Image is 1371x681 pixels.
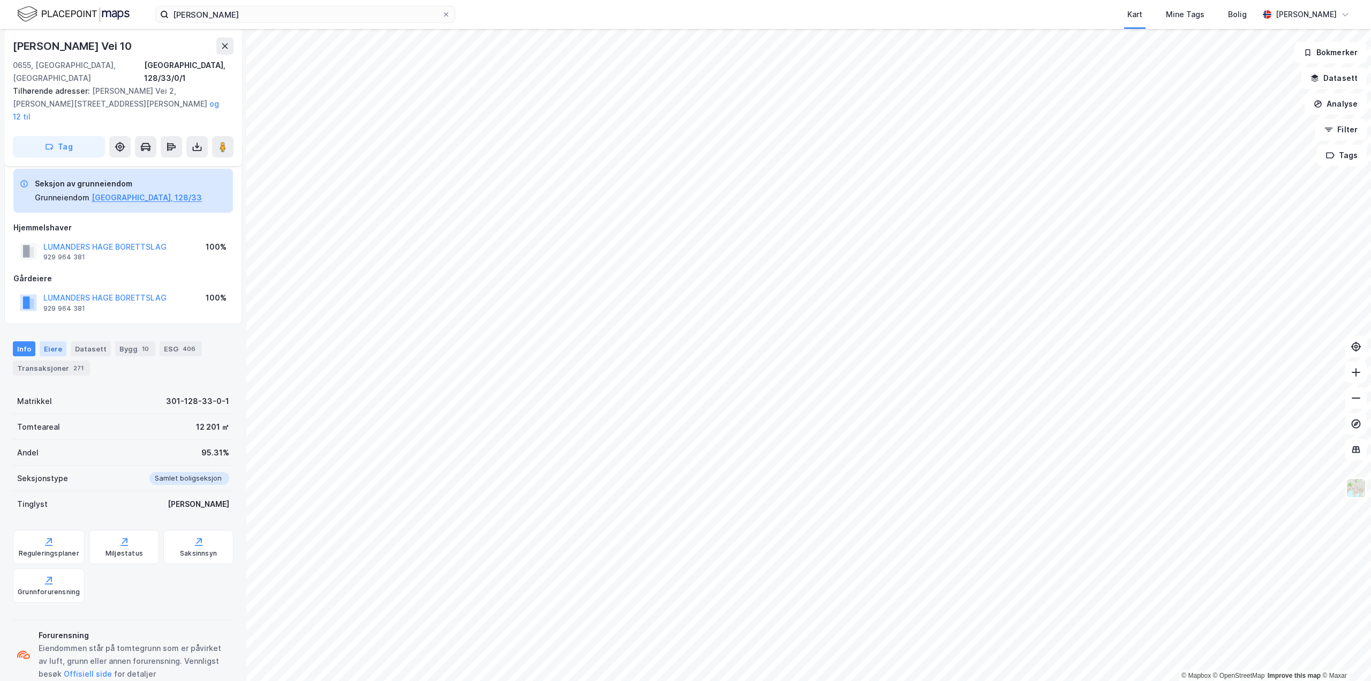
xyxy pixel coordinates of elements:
div: [GEOGRAPHIC_DATA], 128/33/0/1 [144,59,233,85]
div: 929 964 381 [43,253,85,261]
div: Matrikkel [17,395,52,408]
div: Tinglyst [17,498,48,511]
iframe: Chat Widget [1317,630,1371,681]
div: 12 201 ㎡ [196,421,229,433]
div: ESG [160,341,202,356]
div: Reguleringsplaner [19,549,79,558]
div: 10 [140,343,151,354]
div: Eiendommen står på tomtegrunn som er påvirket av luft, grunn eller annen forurensning. Vennligst ... [39,642,229,680]
div: 929 964 381 [43,304,85,313]
input: Søk på adresse, matrikkel, gårdeiere, leietakere eller personer [169,6,442,23]
div: Mine Tags [1166,8,1204,21]
a: Mapbox [1181,672,1211,679]
div: 406 [180,343,198,354]
div: Hjemmelshaver [13,221,233,234]
div: Bolig [1228,8,1247,21]
div: Gårdeiere [13,272,233,285]
div: Eiere [40,341,66,356]
div: Kart [1127,8,1142,21]
div: 301-128-33-0-1 [166,395,229,408]
div: Miljøstatus [106,549,143,558]
button: Filter [1315,119,1367,140]
div: Info [13,341,35,356]
button: [GEOGRAPHIC_DATA], 128/33 [92,191,202,204]
div: Forurensning [39,629,229,642]
button: Datasett [1301,68,1367,89]
button: Tags [1317,145,1367,166]
div: Andel [17,446,39,459]
img: logo.f888ab2527a4732fd821a326f86c7f29.svg [17,5,130,24]
div: Kontrollprogram for chat [1317,630,1371,681]
div: Bygg [115,341,155,356]
div: 95.31% [201,446,229,459]
div: Saksinnsyn [180,549,217,558]
button: Tag [13,136,105,158]
div: 0655, [GEOGRAPHIC_DATA], [GEOGRAPHIC_DATA] [13,59,144,85]
div: Transaksjoner [13,361,90,376]
a: Improve this map [1268,672,1321,679]
div: [PERSON_NAME] Vei 10 [13,38,134,55]
button: Bokmerker [1294,42,1367,63]
div: 100% [206,241,227,253]
div: 100% [206,291,227,304]
div: 271 [71,363,86,373]
div: Seksjon av grunneiendom [35,177,202,190]
div: [PERSON_NAME] Vei 2, [PERSON_NAME][STREET_ADDRESS][PERSON_NAME] [13,85,225,123]
img: Z [1346,478,1366,498]
div: Grunneiendom [35,191,89,204]
div: Tomteareal [17,421,60,433]
div: Datasett [71,341,111,356]
a: OpenStreetMap [1213,672,1265,679]
div: [PERSON_NAME] [1276,8,1337,21]
div: Grunnforurensning [18,588,80,596]
button: Analyse [1305,93,1367,115]
div: [PERSON_NAME] [168,498,229,511]
div: Seksjonstype [17,472,68,485]
span: Tilhørende adresser: [13,86,92,95]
